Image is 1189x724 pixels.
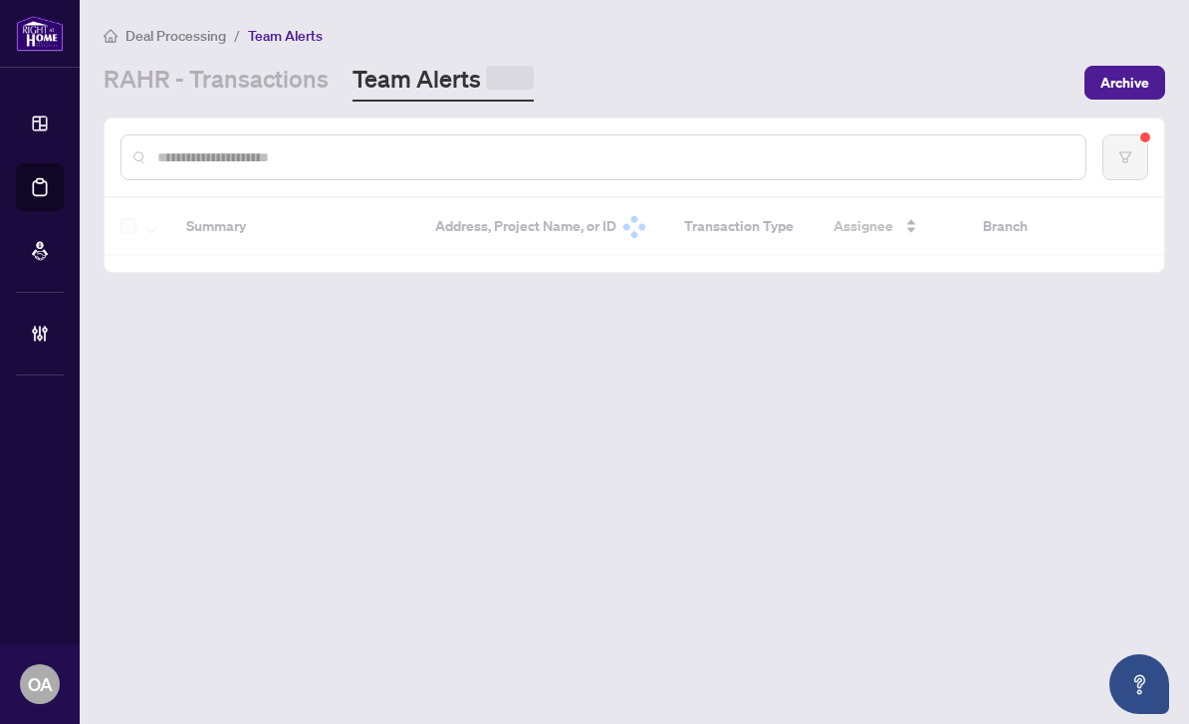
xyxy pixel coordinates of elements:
[1102,134,1148,180] button: filter
[248,27,323,45] span: Team Alerts
[353,63,534,102] a: Team Alerts
[104,63,329,102] a: RAHR - Transactions
[125,27,226,45] span: Deal Processing
[104,29,118,43] span: home
[1100,67,1149,99] span: Archive
[28,670,53,698] span: OA
[1109,654,1169,714] button: Open asap
[234,24,240,47] li: /
[16,15,64,52] img: logo
[1084,66,1165,100] button: Archive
